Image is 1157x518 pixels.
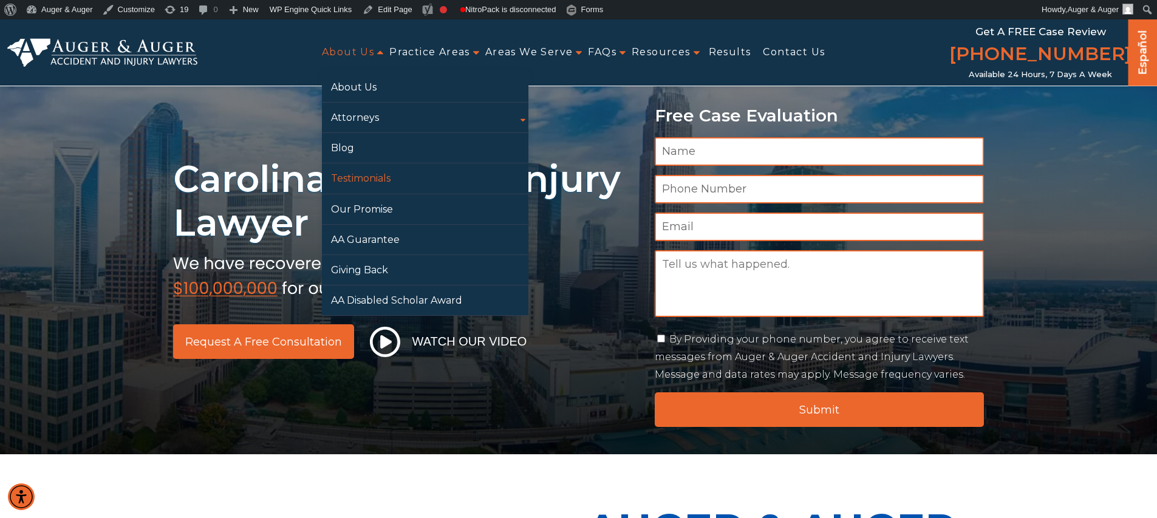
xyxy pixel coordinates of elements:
[440,6,447,13] div: Focus keyphrase not set
[322,255,528,285] a: Giving Back
[322,39,374,66] span: About Us
[322,225,528,254] a: AA Guarantee
[7,38,197,67] img: Auger & Auger Accident and Injury Lawyers Logo
[322,285,528,315] a: AA Disabled Scholar Award
[709,39,751,66] a: Results
[485,39,573,66] a: Areas We Serve
[655,137,985,166] input: Name
[588,39,616,66] a: FAQs
[173,324,354,359] a: Request a Free Consultation
[655,213,985,241] input: Email
[969,70,1112,80] span: Available 24 Hours, 7 Days a Week
[173,157,640,245] h1: Carolina Personal Injury Lawyer
[322,103,528,132] a: Attorneys
[173,251,529,297] img: sub text
[389,39,470,66] a: Practice Areas
[632,39,691,66] span: Resources
[655,392,985,427] input: Submit
[8,483,35,510] div: Accessibility Menu
[322,163,528,193] a: Testimonials
[322,72,528,102] a: About Us
[655,175,985,203] input: Phone Number
[949,41,1131,70] a: [PHONE_NUMBER]
[322,133,528,163] a: Blog
[655,106,985,125] p: Free Case Evaluation
[655,333,969,380] label: By Providing your phone number, you agree to receive text messages from Auger & Auger Accident an...
[1133,19,1153,83] a: Español
[975,26,1106,38] span: Get a FREE Case Review
[763,39,825,66] a: Contact Us
[1067,5,1119,14] span: Auger & Auger
[185,336,342,347] span: Request a Free Consultation
[366,326,531,358] button: Watch Our Video
[322,194,528,224] a: Our Promise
